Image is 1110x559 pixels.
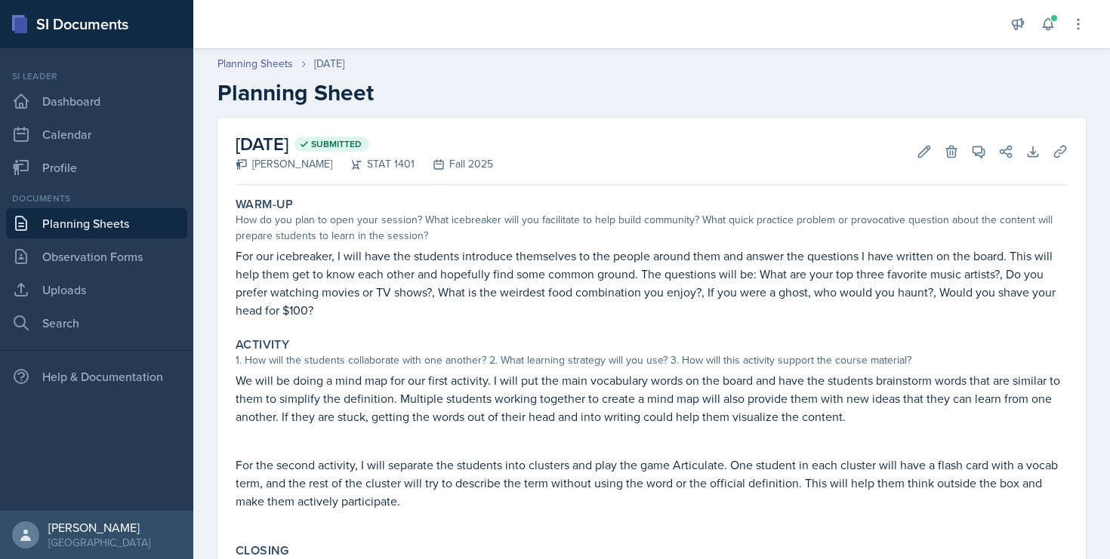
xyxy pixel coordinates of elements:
a: Search [6,308,187,338]
a: Dashboard [6,86,187,116]
p: We will be doing a mind map for our first activity. I will put the main vocabulary words on the b... [236,371,1068,425]
div: Help & Documentation [6,361,187,392]
div: [GEOGRAPHIC_DATA] [48,535,150,550]
label: Activity [236,337,289,352]
div: [DATE] [314,56,344,72]
label: Warm-Up [236,197,294,212]
p: For the second activity, I will separate the students into clusters and play the game Articulate.... [236,456,1068,510]
div: [PERSON_NAME] [48,520,150,535]
a: Planning Sheets [217,56,293,72]
a: Observation Forms [6,241,187,272]
label: Closing [236,543,289,558]
div: How do you plan to open your session? What icebreaker will you facilitate to help build community... [236,212,1068,244]
a: Planning Sheets [6,208,187,238]
div: Fall 2025 [415,156,493,172]
div: 1. How will the students collaborate with one another? 2. What learning strategy will you use? 3.... [236,352,1068,368]
div: Si leader [6,69,187,83]
div: [PERSON_NAME] [236,156,332,172]
span: Submitted [311,138,362,150]
a: Uploads [6,275,187,305]
div: Documents [6,192,187,205]
a: Calendar [6,119,187,149]
h2: Planning Sheet [217,79,1086,106]
a: Profile [6,152,187,183]
div: STAT 1401 [332,156,415,172]
p: For our icebreaker, I will have the students introduce themselves to the people around them and a... [236,247,1068,319]
h2: [DATE] [236,131,493,158]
